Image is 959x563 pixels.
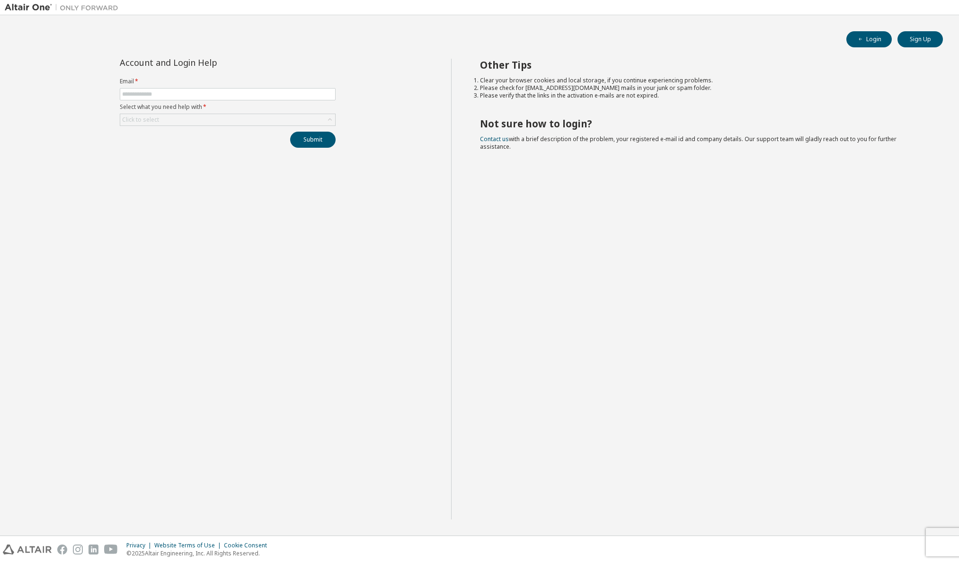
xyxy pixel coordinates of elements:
div: Click to select [122,116,159,124]
div: Website Terms of Use [154,542,224,549]
h2: Other Tips [480,59,926,71]
button: Sign Up [897,31,943,47]
button: Submit [290,132,336,148]
div: Click to select [120,114,335,125]
p: © 2025 Altair Engineering, Inc. All Rights Reserved. [126,549,273,557]
h2: Not sure how to login? [480,117,926,130]
li: Please check for [EMAIL_ADDRESS][DOMAIN_NAME] mails in your junk or spam folder. [480,84,926,92]
div: Privacy [126,542,154,549]
li: Clear your browser cookies and local storage, if you continue experiencing problems. [480,77,926,84]
img: youtube.svg [104,545,118,554]
li: Please verify that the links in the activation e-mails are not expired. [480,92,926,99]
img: Altair One [5,3,123,12]
button: Login [846,31,892,47]
div: Account and Login Help [120,59,293,66]
label: Email [120,78,336,85]
a: Contact us [480,135,509,143]
span: with a brief description of the problem, your registered e-mail id and company details. Our suppo... [480,135,897,151]
img: facebook.svg [57,545,67,554]
img: altair_logo.svg [3,545,52,554]
label: Select what you need help with [120,103,336,111]
img: linkedin.svg [89,545,98,554]
div: Cookie Consent [224,542,273,549]
img: instagram.svg [73,545,83,554]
